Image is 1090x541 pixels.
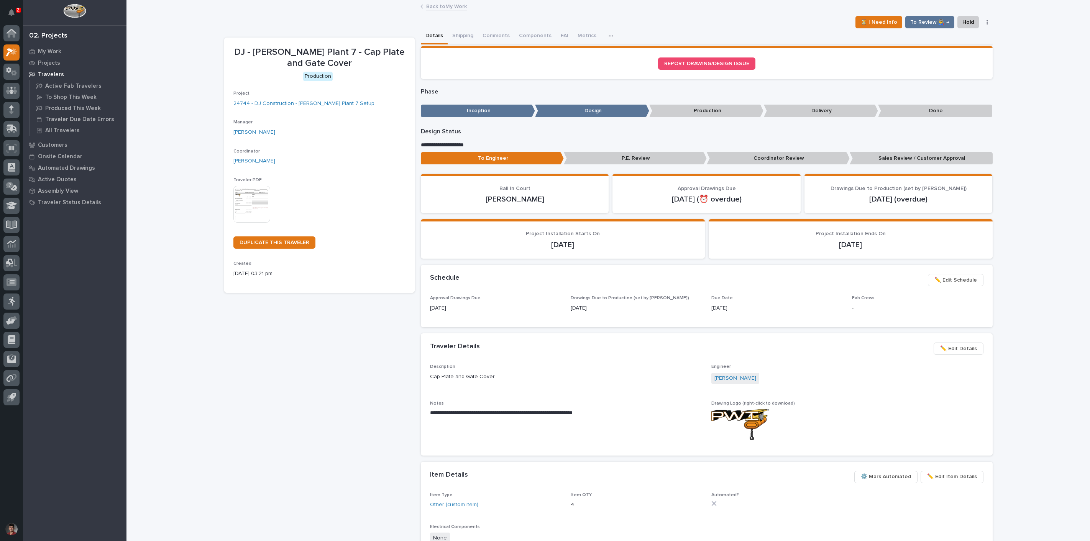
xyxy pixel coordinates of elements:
span: Drawing Logo (right-click to download) [711,401,795,406]
p: All Travelers [45,127,80,134]
span: ✏️ Edit Details [940,344,977,353]
a: DUPLICATE THIS TRAVELER [233,236,315,249]
span: ⚙️ Mark Automated [861,472,911,481]
button: ✏️ Edit Item Details [921,471,983,483]
p: P.E. Review [564,152,707,165]
p: Projects [38,60,60,67]
span: Manager [233,120,253,125]
a: Travelers [23,69,126,80]
a: Assembly View [23,185,126,197]
span: DUPLICATE THIS TRAVELER [240,240,309,245]
p: Production [649,105,763,117]
span: Description [430,364,455,369]
button: ✏️ Edit Schedule [928,274,983,286]
a: [PERSON_NAME] [714,374,756,382]
h2: Item Details [430,471,468,479]
button: ⚙️ Mark Automated [854,471,918,483]
p: [DATE] [718,240,983,249]
button: Notifications [3,5,20,21]
a: Traveler Status Details [23,197,126,208]
span: Notes [430,401,444,406]
p: Coordinator Review [707,152,850,165]
button: FAI [556,28,573,44]
a: Customers [23,139,126,151]
span: ⏳ I Need Info [860,18,897,27]
span: Approval Drawings Due [430,296,481,300]
a: [PERSON_NAME] [233,128,275,136]
span: Automated? [711,493,739,497]
span: ✏️ Edit Schedule [934,275,977,285]
p: Cap Plate and Gate Cover [430,373,702,381]
p: Traveler Status Details [38,199,101,206]
p: [DATE] (overdue) [814,195,983,204]
span: Project [233,91,250,96]
a: All Travelers [30,125,126,136]
span: Created [233,261,251,266]
button: Hold [957,16,979,28]
p: [DATE] [711,304,843,312]
a: Active Quotes [23,174,126,185]
p: To Shop This Week [45,94,97,101]
a: Traveler Due Date Errors [30,114,126,125]
p: Traveler Due Date Errors [45,116,114,123]
p: [DATE] [430,240,696,249]
img: JyayId8--RC-E0_6IJ6lkQRJ1mAU8eiLIqZ3ReLTcR0 [711,409,769,440]
span: Coordinator [233,149,260,154]
button: To Review 👨‍🏭 → [905,16,954,28]
button: Metrics [573,28,601,44]
p: - [852,304,983,312]
button: Shipping [448,28,478,44]
div: 02. Projects [29,32,67,40]
p: Design Status [421,128,993,135]
h2: Schedule [430,274,460,282]
p: [PERSON_NAME] [430,195,600,204]
a: [PERSON_NAME] [233,157,275,165]
img: Workspace Logo [63,4,86,18]
a: Back toMy Work [426,2,467,10]
p: 4 [571,501,702,509]
p: Inception [421,105,535,117]
span: Due Date [711,296,733,300]
button: ✏️ Edit Details [934,343,983,355]
a: My Work [23,46,126,57]
div: Notifications2 [10,9,20,21]
p: My Work [38,48,61,55]
p: [DATE] [571,304,702,312]
p: 2 [17,7,20,13]
p: Active Quotes [38,176,77,183]
p: [DATE] (⏰ overdue) [622,195,791,204]
button: ⏳ I Need Info [855,16,902,28]
p: Automated Drawings [38,165,95,172]
span: Item Type [430,493,453,497]
a: REPORT DRAWING/DESIGN ISSUE [658,57,755,70]
p: Delivery [764,105,878,117]
span: Hold [962,18,974,27]
p: Done [878,105,992,117]
p: Assembly View [38,188,78,195]
a: Onsite Calendar [23,151,126,162]
span: Drawings Due to Production (set by [PERSON_NAME]) [831,186,967,191]
span: Ball In Court [499,186,530,191]
div: Production [303,72,333,81]
a: Automated Drawings [23,162,126,174]
button: Details [421,28,448,44]
span: Project Installation Ends On [816,231,886,236]
p: [DATE] 03:21 pm [233,270,405,278]
p: DJ - [PERSON_NAME] Plant 7 - Cap Plate and Gate Cover [233,47,405,69]
span: ✏️ Edit Item Details [927,472,977,481]
span: Electrical Components [430,525,480,529]
p: Produced This Week [45,105,101,112]
span: REPORT DRAWING/DESIGN ISSUE [664,61,749,66]
span: Project Installation Starts On [526,231,600,236]
button: Comments [478,28,514,44]
button: Components [514,28,556,44]
p: To Engineer [421,152,564,165]
span: Item QTY [571,493,592,497]
span: To Review 👨‍🏭 → [910,18,949,27]
button: users-avatar [3,521,20,537]
a: Active Fab Travelers [30,80,126,91]
span: Drawings Due to Production (set by [PERSON_NAME]) [571,296,689,300]
a: Produced This Week [30,103,126,113]
p: Sales Review / Customer Approval [850,152,993,165]
p: Onsite Calendar [38,153,82,160]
